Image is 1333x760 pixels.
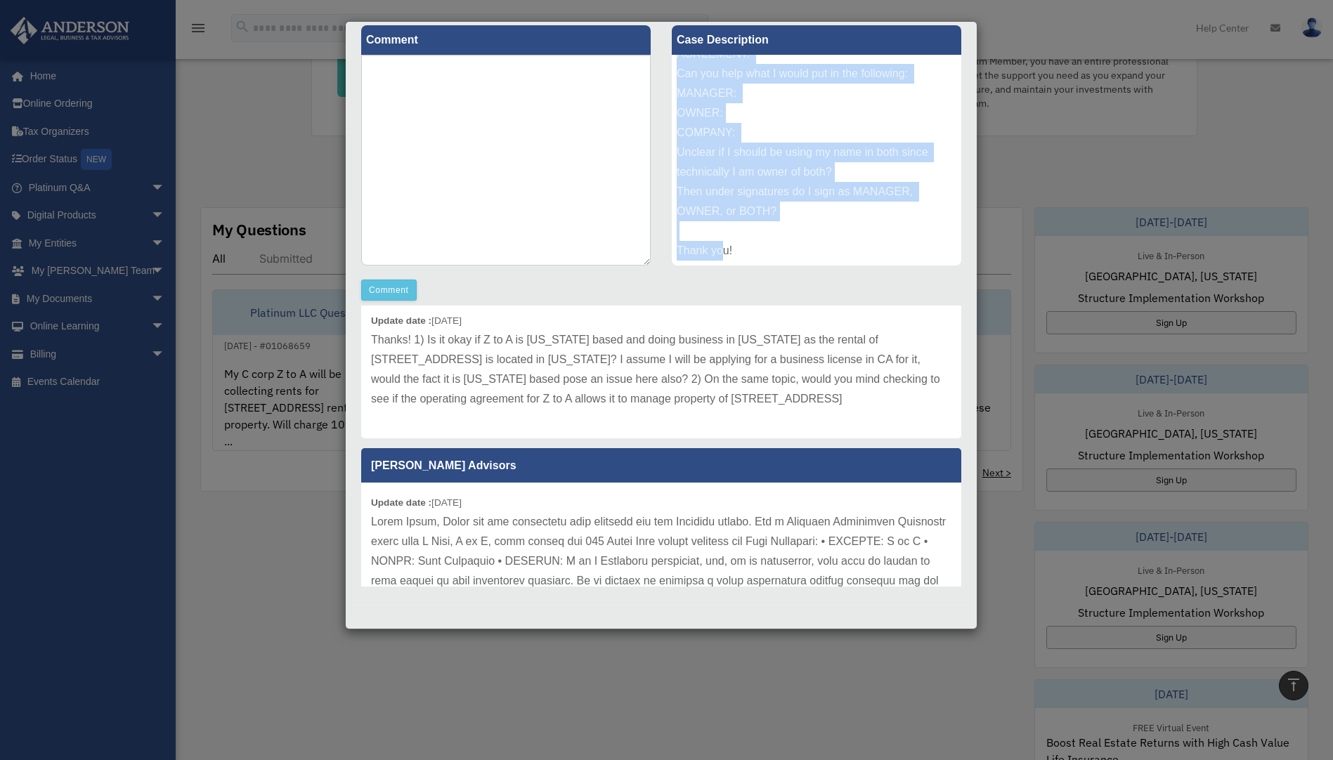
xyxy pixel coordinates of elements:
b: Update date : [371,497,431,508]
p: Thanks! 1) Is it okay if Z to A is [US_STATE] based and doing business in [US_STATE] as the renta... [371,330,951,409]
small: [DATE] [371,315,462,326]
small: [DATE] [371,497,462,508]
button: Comment [361,280,417,301]
label: Comment [361,25,651,55]
p: [PERSON_NAME] Advisors [361,448,961,483]
div: My C corp Z to A will be collecting rents for [STREET_ADDRESS] rental property. Will charge 10% f... [672,55,961,266]
label: Case Description [672,25,961,55]
b: Update date : [371,315,431,326]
